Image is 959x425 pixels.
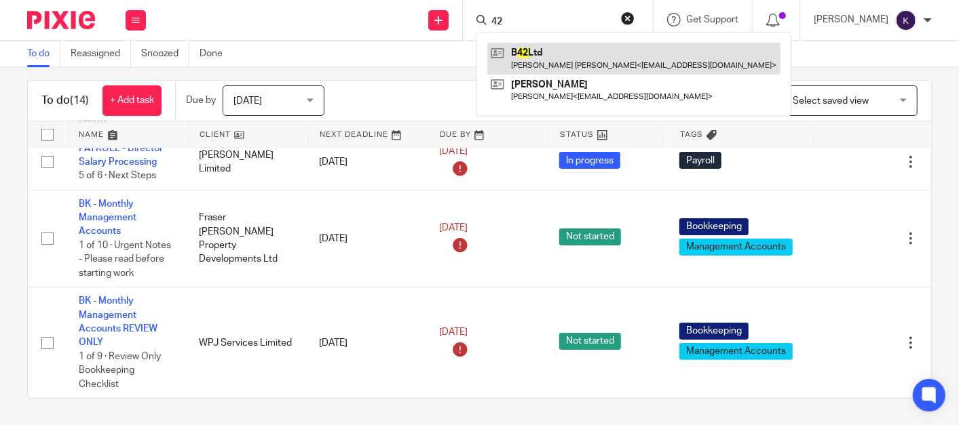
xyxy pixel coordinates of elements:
span: 5 of 6 · Next Steps [79,171,156,180]
a: BK - Monthly Management Accounts [79,199,136,237]
span: Select saved view [793,96,869,106]
span: Management Accounts [679,239,793,256]
span: [DATE] [439,146,468,156]
button: Clear [621,12,635,25]
span: Not started [559,333,621,350]
td: [DATE] [305,134,426,190]
td: Fraser [PERSON_NAME] Property Developments Ltd [185,190,305,287]
td: [DATE] [305,287,426,398]
td: WPJ Services Limited [185,287,305,398]
a: BK - Monthly Management Accounts REVIEW ONLY [79,296,157,347]
p: Due by [186,94,216,107]
span: Payroll [679,152,721,169]
td: [PERSON_NAME] Limited [185,134,305,190]
span: Management Accounts [679,343,793,360]
p: [PERSON_NAME] [814,13,888,26]
td: [DATE] [305,190,426,287]
input: Search [490,16,612,28]
a: + Add task [102,85,162,116]
span: Get Support [686,15,738,24]
span: Not started [559,228,621,245]
span: (14) [70,95,89,106]
span: Bookkeeping [679,218,749,235]
span: Bookkeeping [679,323,749,340]
h1: To do [41,94,89,108]
span: [DATE] [439,223,468,232]
a: Done [200,41,233,67]
span: Tags [680,131,703,138]
span: [DATE] [233,96,262,106]
a: Reassigned [71,41,131,67]
span: [DATE] [439,327,468,337]
img: svg%3E [895,9,917,31]
span: 1 of 9 · Review Only Bookkeeping Checklist [79,352,161,389]
span: In progress [559,152,620,169]
a: Snoozed [141,41,189,67]
a: PAYROLL - Director Salary Processing [79,144,163,167]
a: To do [27,41,60,67]
img: Pixie [27,11,95,29]
span: 1 of 10 · Urgent Notes - Please read before starting work [79,241,171,278]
